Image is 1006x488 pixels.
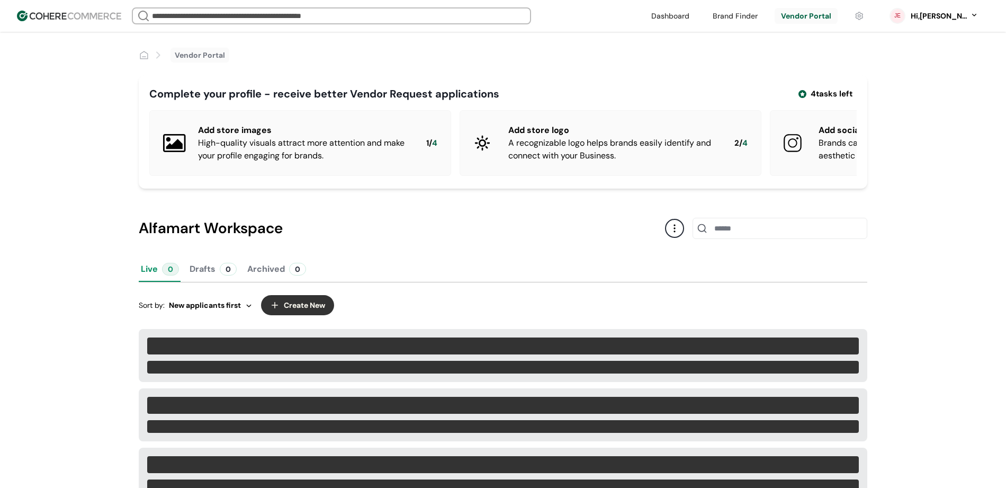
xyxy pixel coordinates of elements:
[220,263,237,276] div: 0
[139,217,665,239] div: Alfamart Workspace
[149,86,499,102] div: Complete your profile - receive better Vendor Request applications
[910,11,968,22] div: Hi, [PERSON_NAME]
[910,11,978,22] button: Hi,[PERSON_NAME]
[162,263,179,276] div: 0
[17,11,121,21] img: Cohere Logo
[175,50,225,61] a: Vendor Portal
[432,137,437,149] span: 4
[187,256,239,282] button: Drafts
[198,124,409,137] div: Add store images
[734,137,739,149] span: 2
[139,300,253,311] div: Sort by:
[198,137,409,162] div: High-quality visuals attract more attention and make your profile engaging for brands.
[811,88,852,100] span: 4 tasks left
[742,137,748,149] span: 4
[890,8,905,24] svg: 0 percent
[139,256,181,282] button: Live
[426,137,429,149] span: 1
[508,137,717,162] div: A recognizable logo helps brands easily identify and connect with your Business.
[508,124,717,137] div: Add store logo
[429,137,432,149] span: /
[245,256,308,282] button: Archived
[139,48,229,63] nav: breadcrumb
[289,263,306,276] div: 0
[739,137,742,149] span: /
[169,300,241,311] span: New applicants first
[261,295,334,315] button: Create New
